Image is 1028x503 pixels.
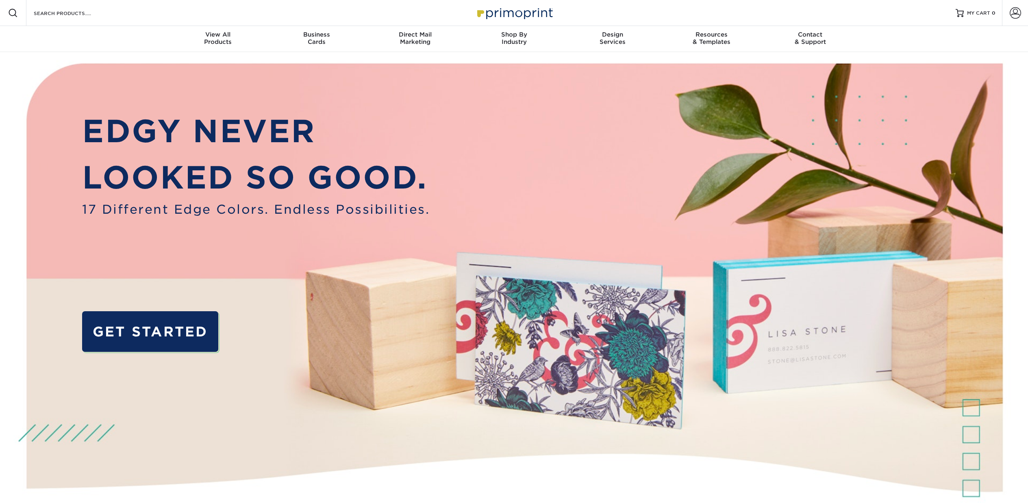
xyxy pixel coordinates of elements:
[366,31,465,46] div: Marketing
[662,31,761,38] span: Resources
[267,31,366,46] div: Cards
[563,31,662,46] div: Services
[563,26,662,52] a: DesignServices
[82,154,430,201] p: LOOKED SO GOOD.
[82,108,430,154] p: EDGY NEVER
[169,31,267,46] div: Products
[366,26,465,52] a: Direct MailMarketing
[33,8,112,18] input: SEARCH PRODUCTS.....
[465,26,563,52] a: Shop ByIndustry
[465,31,563,38] span: Shop By
[761,26,860,52] a: Contact& Support
[169,31,267,38] span: View All
[662,31,761,46] div: & Templates
[465,31,563,46] div: Industry
[992,10,995,16] span: 0
[563,31,662,38] span: Design
[267,26,366,52] a: BusinessCards
[366,31,465,38] span: Direct Mail
[662,26,761,52] a: Resources& Templates
[267,31,366,38] span: Business
[761,31,860,46] div: & Support
[82,311,218,352] a: GET STARTED
[761,31,860,38] span: Contact
[967,10,990,17] span: MY CART
[82,200,430,219] span: 17 Different Edge Colors. Endless Possibilities.
[169,26,267,52] a: View AllProducts
[474,4,555,22] img: Primoprint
